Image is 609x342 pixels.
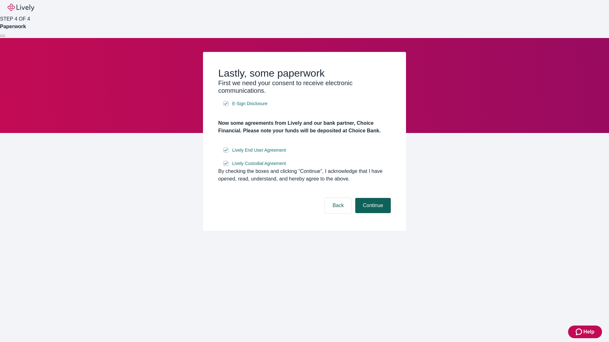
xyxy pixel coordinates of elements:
span: Help [583,328,594,336]
button: Continue [355,198,391,213]
span: Lively Custodial Agreement [232,160,286,167]
a: e-sign disclosure document [231,160,287,168]
h4: Now some agreements from Lively and our bank partner, Choice Financial. Please note your funds wi... [218,119,391,135]
div: By checking the boxes and clicking “Continue", I acknowledge that I have opened, read, understand... [218,168,391,183]
a: e-sign disclosure document [231,100,269,108]
button: Zendesk support iconHelp [568,326,602,338]
svg: Zendesk support icon [576,328,583,336]
a: e-sign disclosure document [231,146,287,154]
h3: First we need your consent to receive electronic communications. [218,79,391,94]
button: Back [325,198,351,213]
span: Lively End User Agreement [232,147,286,154]
span: E-Sign Disclosure [232,100,267,107]
img: Lively [8,4,34,11]
h2: Lastly, some paperwork [218,67,391,79]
